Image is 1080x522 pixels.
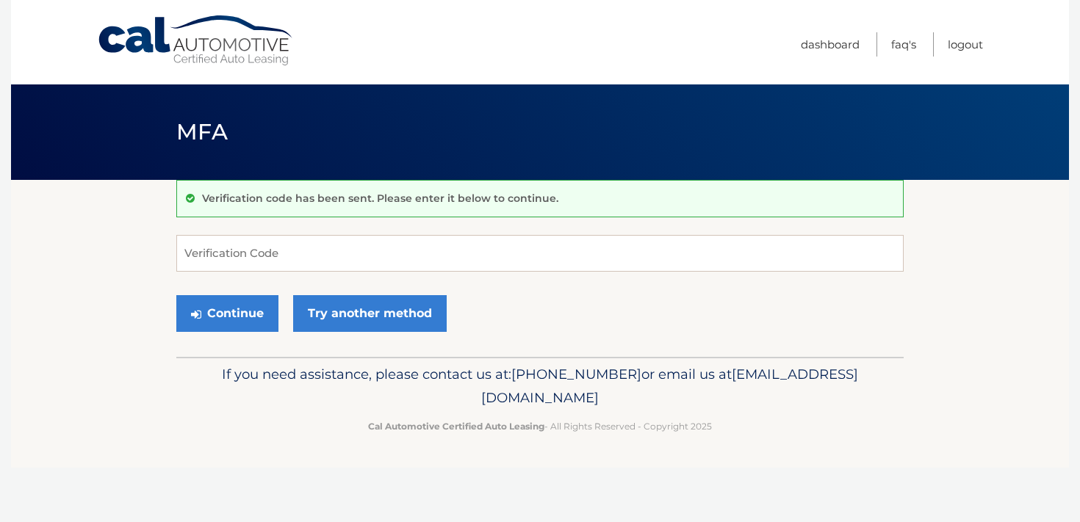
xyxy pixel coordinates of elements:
p: If you need assistance, please contact us at: or email us at [186,363,894,410]
button: Continue [176,295,278,332]
span: [PHONE_NUMBER] [511,366,641,383]
a: Logout [948,32,983,57]
span: [EMAIL_ADDRESS][DOMAIN_NAME] [481,366,858,406]
span: MFA [176,118,228,145]
a: FAQ's [891,32,916,57]
a: Try another method [293,295,447,332]
p: - All Rights Reserved - Copyright 2025 [186,418,894,434]
a: Dashboard [801,32,860,57]
a: Cal Automotive [97,15,295,67]
p: Verification code has been sent. Please enter it below to continue. [202,192,558,205]
strong: Cal Automotive Certified Auto Leasing [368,421,544,432]
input: Verification Code [176,235,904,272]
